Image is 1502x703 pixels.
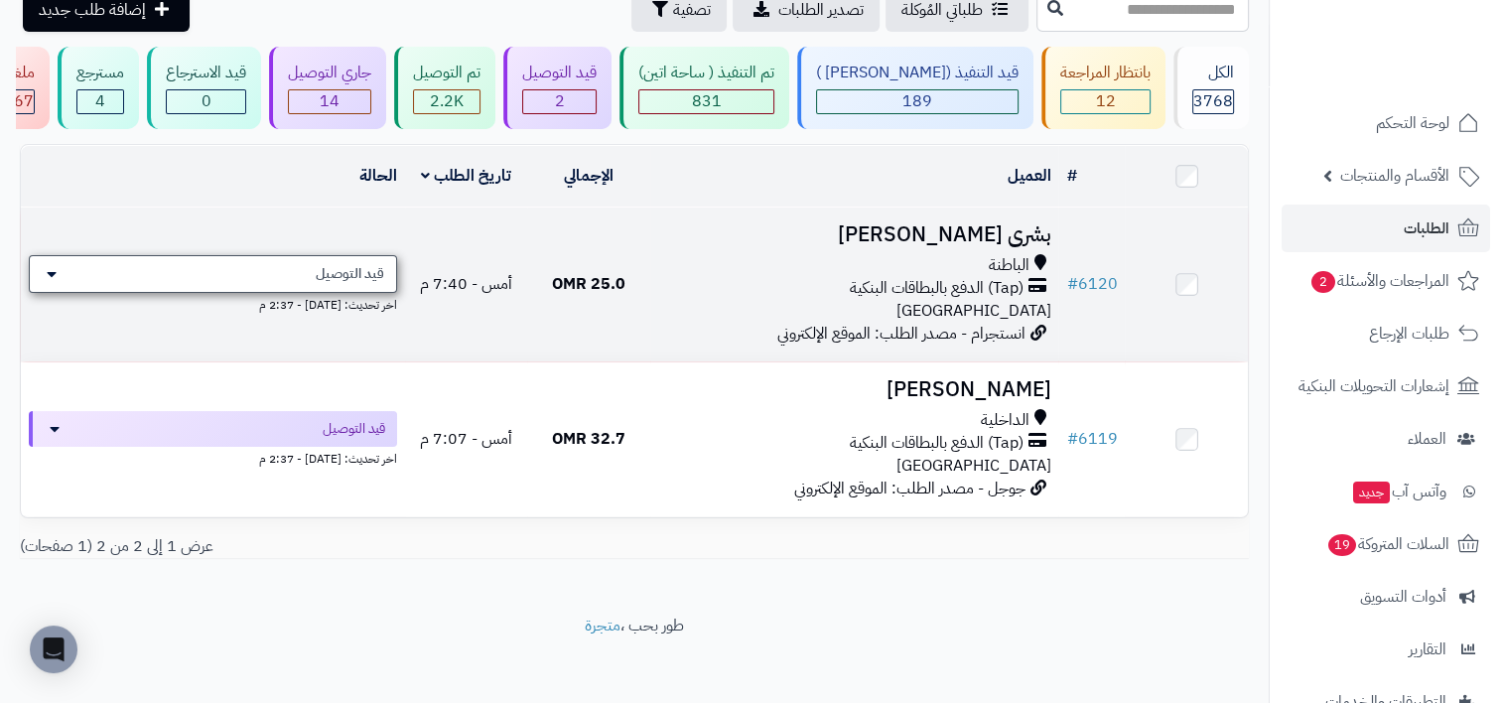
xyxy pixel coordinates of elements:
span: 3768 [1193,89,1233,113]
div: قيد التنفيذ ([PERSON_NAME] ) [816,62,1019,84]
a: قيد الاسترجاع 0 [143,47,265,129]
span: أمس - 7:40 م [420,272,512,296]
span: 189 [902,89,932,113]
a: #6120 [1066,272,1117,296]
a: الإجمالي [564,164,614,188]
a: متجرة [585,614,620,637]
a: #6119 [1066,427,1117,451]
span: جوجل - مصدر الطلب: الموقع الإلكتروني [793,477,1024,500]
div: 831 [639,90,773,113]
div: ملغي [3,62,35,84]
div: 14 [289,90,370,113]
span: (Tap) الدفع بالبطاقات البنكية [849,432,1023,455]
span: التقارير [1409,635,1446,663]
a: بانتظار المراجعة 12 [1037,47,1169,129]
div: 467 [4,90,34,113]
span: جديد [1353,482,1390,503]
span: وآتس آب [1351,478,1446,505]
span: 467 [4,89,34,113]
div: قيد التوصيل [522,62,597,84]
span: 2 [555,89,565,113]
span: إشعارات التحويلات البنكية [1298,372,1449,400]
a: أدوات التسويق [1282,573,1490,621]
div: الكل [1192,62,1234,84]
div: 2 [523,90,596,113]
span: قيد التوصيل [316,264,384,284]
div: عرض 1 إلى 2 من 2 (1 صفحات) [5,535,634,558]
span: 14 [320,89,340,113]
a: الطلبات [1282,205,1490,252]
span: 19 [1327,533,1357,556]
span: انستجرام - مصدر الطلب: الموقع الإلكتروني [776,322,1024,346]
span: السلات المتروكة [1326,530,1449,558]
span: الباطنة [988,254,1028,277]
div: جاري التوصيل [288,62,371,84]
div: تم التنفيذ ( ساحة اتين) [638,62,774,84]
span: العملاء [1408,425,1446,453]
a: السلات المتروكة19 [1282,520,1490,568]
span: الطلبات [1404,214,1449,242]
div: 0 [167,90,245,113]
div: قيد الاسترجاع [166,62,246,84]
a: تم التوصيل 2.2K [390,47,499,129]
span: 831 [692,89,722,113]
div: 2249 [414,90,479,113]
span: 32.7 OMR [552,427,625,451]
span: 4 [95,89,105,113]
div: بانتظار المراجعة [1060,62,1151,84]
span: المراجعات والأسئلة [1309,267,1449,295]
a: العميل [1007,164,1050,188]
a: # [1066,164,1076,188]
div: اخر تحديث: [DATE] - 2:37 م [29,447,397,468]
a: إشعارات التحويلات البنكية [1282,362,1490,410]
span: 25.0 OMR [552,272,625,296]
span: أمس - 7:07 م [420,427,512,451]
a: التقارير [1282,626,1490,673]
a: الحالة [359,164,397,188]
div: 189 [817,90,1018,113]
div: تم التوصيل [413,62,480,84]
a: جاري التوصيل 14 [265,47,390,129]
div: 12 [1061,90,1150,113]
h3: بشرى [PERSON_NAME] [658,223,1051,246]
span: 2 [1310,270,1335,293]
span: # [1066,427,1077,451]
img: logo-2.png [1367,38,1483,79]
a: قيد التوصيل 2 [499,47,615,129]
div: 4 [77,90,123,113]
span: طلبات الإرجاع [1369,320,1449,348]
a: الكل3768 [1169,47,1253,129]
span: أدوات التسويق [1360,583,1446,611]
a: المراجعات والأسئلة2 [1282,257,1490,305]
span: # [1066,272,1077,296]
span: الداخلية [980,409,1028,432]
span: قيد التوصيل [323,419,385,439]
span: [GEOGRAPHIC_DATA] [895,454,1050,478]
span: 12 [1096,89,1116,113]
span: 0 [202,89,211,113]
span: (Tap) الدفع بالبطاقات البنكية [849,277,1023,300]
span: [GEOGRAPHIC_DATA] [895,299,1050,323]
a: العملاء [1282,415,1490,463]
span: الأقسام والمنتجات [1340,162,1449,190]
a: قيد التنفيذ ([PERSON_NAME] ) 189 [793,47,1037,129]
span: 2.2K [430,89,464,113]
span: لوحة التحكم [1376,109,1449,137]
div: Open Intercom Messenger [30,626,77,673]
a: وآتس آبجديد [1282,468,1490,515]
a: مسترجع 4 [54,47,143,129]
a: تاريخ الطلب [421,164,511,188]
a: تم التنفيذ ( ساحة اتين) 831 [615,47,793,129]
h3: [PERSON_NAME] [658,378,1051,401]
div: مسترجع [76,62,124,84]
a: طلبات الإرجاع [1282,310,1490,357]
a: لوحة التحكم [1282,99,1490,147]
div: اخر تحديث: [DATE] - 2:37 م [29,293,397,314]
